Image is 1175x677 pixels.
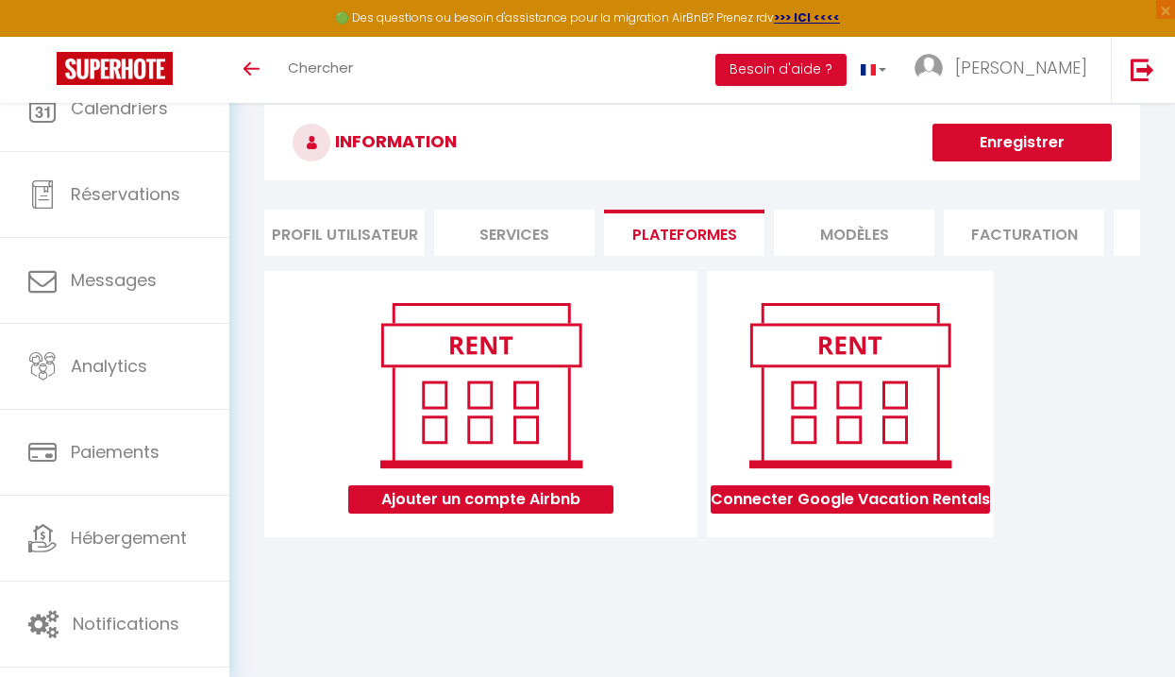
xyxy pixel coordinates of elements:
img: Super Booking [57,52,173,85]
h3: INFORMATION [264,105,1140,180]
span: Calendriers [71,96,168,120]
span: Chercher [288,58,353,77]
button: Ajouter un compte Airbnb [348,485,613,514]
button: Connecter Google Vacation Rentals [711,485,990,514]
span: Messages [71,268,157,292]
span: Réservations [71,182,180,206]
a: ... [PERSON_NAME] [900,37,1111,103]
span: [PERSON_NAME] [955,56,1087,79]
li: Plateformes [604,210,764,256]
a: Chercher [274,37,367,103]
span: Notifications [73,612,179,635]
button: Besoin d'aide ? [715,54,847,86]
img: rent.png [730,295,970,476]
li: Profil Utilisateur [264,210,425,256]
button: Enregistrer [932,124,1112,161]
li: Facturation [944,210,1104,256]
img: rent.png [361,295,601,476]
span: Hébergement [71,526,187,550]
li: Services [434,210,595,256]
span: Analytics [71,354,147,378]
a: >>> ICI <<<< [774,9,840,25]
li: MODÈLES [774,210,934,256]
img: logout [1131,58,1154,81]
span: Paiements [71,440,159,464]
img: ... [915,54,943,82]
